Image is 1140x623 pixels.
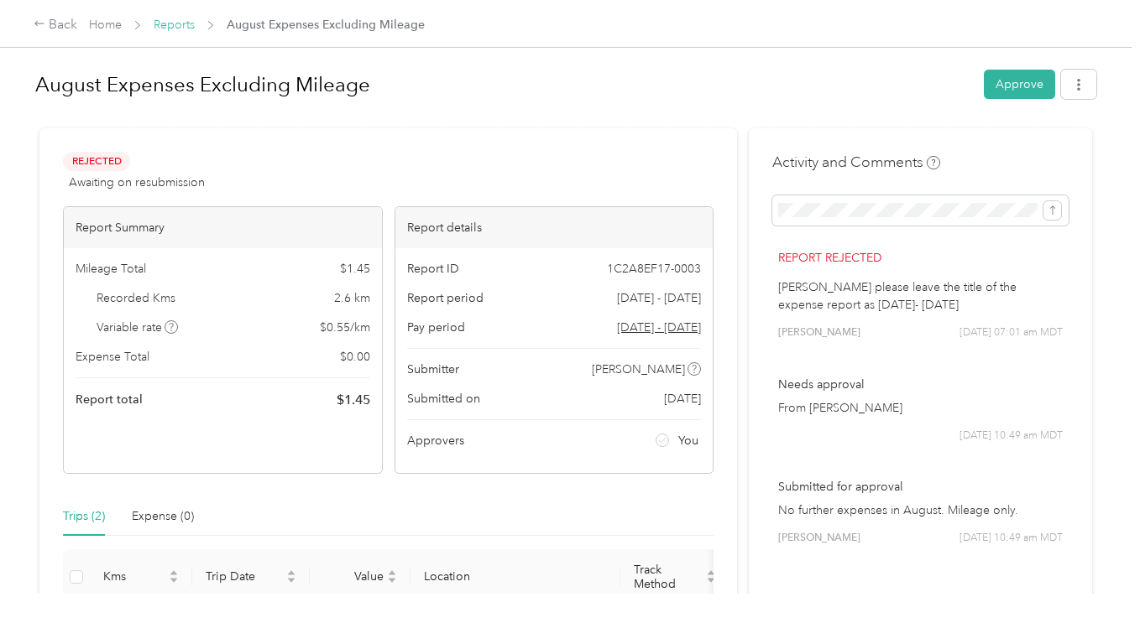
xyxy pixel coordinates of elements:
[1046,529,1140,623] iframe: Everlance-gr Chat Button Frame
[340,348,370,366] span: $ 0.00
[206,569,283,584] span: Trip Date
[407,260,459,278] span: Report ID
[90,549,192,605] th: Kms
[169,568,179,578] span: caret-up
[778,478,1063,496] p: Submitted for approval
[192,549,310,605] th: Trip Date
[960,531,1063,546] span: [DATE] 10:49 am MDT
[337,390,370,410] span: $ 1.45
[387,568,397,578] span: caret-up
[310,549,411,605] th: Value
[320,319,370,336] span: $ 0.55 / km
[132,507,194,526] div: Expense (0)
[64,207,382,248] div: Report Summary
[960,325,1063,340] span: [DATE] 07:01 am MDT
[778,501,1063,519] p: No further expenses in August. Mileage only.
[227,16,425,34] span: August Expenses Excluding Mileage
[34,15,77,35] div: Back
[286,568,296,578] span: caret-up
[76,348,149,366] span: Expense Total
[607,260,701,278] span: 1C2A8EF17-0003
[706,568,716,578] span: caret-up
[778,249,1063,267] p: Report rejected
[154,18,195,32] a: Reports
[617,289,701,307] span: [DATE] - [DATE]
[706,575,716,585] span: caret-down
[63,507,105,526] div: Trips (2)
[395,207,714,248] div: Report details
[778,278,1063,314] p: [PERSON_NAME] please leave the title of the expense report as [DATE]- [DATE]
[407,319,465,336] span: Pay period
[169,575,179,585] span: caret-down
[35,65,972,105] h1: August Expenses Excluding Mileage
[678,432,698,449] span: You
[340,260,370,278] span: $ 1.45
[97,319,179,336] span: Variable rate
[103,569,165,584] span: Kms
[617,319,701,336] span: Go to pay period
[407,390,480,408] span: Submitted on
[76,391,143,408] span: Report total
[63,152,130,171] span: Rejected
[778,325,860,340] span: [PERSON_NAME]
[411,549,620,605] th: Location
[984,70,1055,99] button: Approve
[407,289,484,307] span: Report period
[664,390,701,408] span: [DATE]
[387,575,397,585] span: caret-down
[778,376,1063,393] p: Needs approval
[634,563,703,591] span: Track Method
[334,289,370,307] span: 2.6 km
[772,152,940,173] h4: Activity and Comments
[89,18,122,32] a: Home
[286,575,296,585] span: caret-down
[69,174,205,191] span: Awaiting on resubmission
[778,399,1063,417] p: From [PERSON_NAME]
[778,531,860,546] span: [PERSON_NAME]
[407,361,459,378] span: Submitter
[407,432,464,449] span: Approvers
[960,428,1063,444] span: [DATE] 10:49 am MDT
[97,289,175,307] span: Recorded Kms
[323,569,384,584] span: Value
[76,260,146,278] span: Mileage Total
[620,549,729,605] th: Track Method
[592,361,685,378] span: [PERSON_NAME]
